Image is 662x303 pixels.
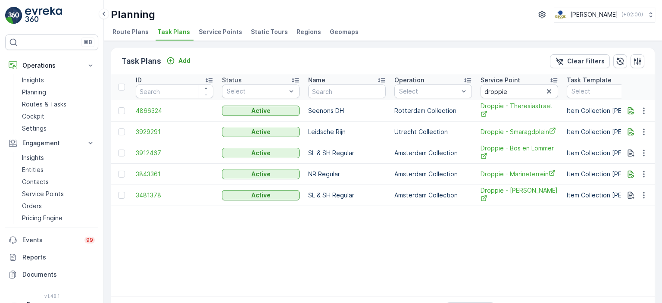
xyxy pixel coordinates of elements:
[86,237,93,244] p: 99
[251,170,271,178] p: Active
[5,57,98,74] button: Operations
[570,10,618,19] p: [PERSON_NAME]
[19,110,98,122] a: Cockpit
[222,127,300,137] button: Active
[251,149,271,157] p: Active
[136,106,213,115] a: 4866324
[118,171,125,178] div: Toggle Row Selected
[390,184,476,206] td: Amsterdam Collection
[330,28,359,36] span: Geomaps
[112,28,149,36] span: Route Plans
[157,28,190,36] span: Task Plans
[222,148,300,158] button: Active
[481,102,558,119] a: Droppie - Theresiastraat
[571,87,646,96] p: Select
[481,84,558,98] input: Search
[304,100,390,122] td: Seenons DH
[227,87,286,96] p: Select
[481,76,520,84] p: Service Point
[251,191,271,200] p: Active
[5,249,98,266] a: Reports
[118,107,125,114] div: Toggle Row Selected
[19,212,98,224] a: Pricing Engine
[22,214,62,222] p: Pricing Engine
[19,122,98,134] a: Settings
[136,84,213,98] input: Search
[84,39,92,46] p: ⌘B
[222,76,242,84] p: Status
[481,144,558,162] span: Droppie - Bos en Lommer
[251,28,288,36] span: Static Tours
[19,152,98,164] a: Insights
[22,166,44,174] p: Entities
[19,200,98,212] a: Orders
[22,270,95,279] p: Documents
[118,192,125,199] div: Toggle Row Selected
[22,88,46,97] p: Planning
[621,11,643,18] p: ( +02:00 )
[25,7,62,24] img: logo_light-DOdMpM7g.png
[554,7,655,22] button: [PERSON_NAME](+02:00)
[394,76,424,84] p: Operation
[163,56,194,66] button: Add
[19,164,98,176] a: Entities
[481,186,558,204] span: Droppie - [PERSON_NAME]
[22,139,81,147] p: Engagement
[136,128,213,136] a: 3929291
[481,127,558,136] a: Droppie - Smaragdplein
[390,100,476,122] td: Rotterdam Collection
[118,150,125,156] div: Toggle Row Selected
[390,142,476,164] td: Amsterdam Collection
[304,142,390,164] td: SL & SH Regular
[19,74,98,86] a: Insights
[251,128,271,136] p: Active
[19,176,98,188] a: Contacts
[22,124,47,133] p: Settings
[5,134,98,152] button: Engagement
[122,55,161,67] p: Task Plans
[22,190,64,198] p: Service Points
[19,188,98,200] a: Service Points
[136,170,213,178] a: 3843361
[22,112,44,121] p: Cockpit
[5,266,98,283] a: Documents
[304,184,390,206] td: SL & SH Regular
[199,28,242,36] span: Service Points
[136,76,142,84] p: ID
[304,122,390,142] td: Leidsche Rijn
[19,86,98,98] a: Planning
[222,106,300,116] button: Active
[22,178,49,186] p: Contacts
[22,202,42,210] p: Orders
[222,169,300,179] button: Active
[118,128,125,135] div: Toggle Row Selected
[178,56,190,65] p: Add
[481,186,558,204] a: Droppie - van Limburg Stirumstraat
[297,28,321,36] span: Regions
[22,100,66,109] p: Routes & Tasks
[136,191,213,200] a: 3481378
[5,231,98,249] a: Events99
[136,149,213,157] a: 3912467
[22,61,81,70] p: Operations
[5,294,98,299] span: v 1.48.1
[554,10,567,19] img: basis-logo_rgb2x.png
[111,8,155,22] p: Planning
[550,54,610,68] button: Clear Filters
[5,7,22,24] img: logo
[22,236,79,244] p: Events
[304,164,390,184] td: NR Regular
[481,169,558,178] a: Droppie - Marineterrein
[567,76,612,84] p: Task Template
[19,98,98,110] a: Routes & Tasks
[390,122,476,142] td: Utrecht Collection
[399,87,459,96] p: Select
[22,153,44,162] p: Insights
[308,76,325,84] p: Name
